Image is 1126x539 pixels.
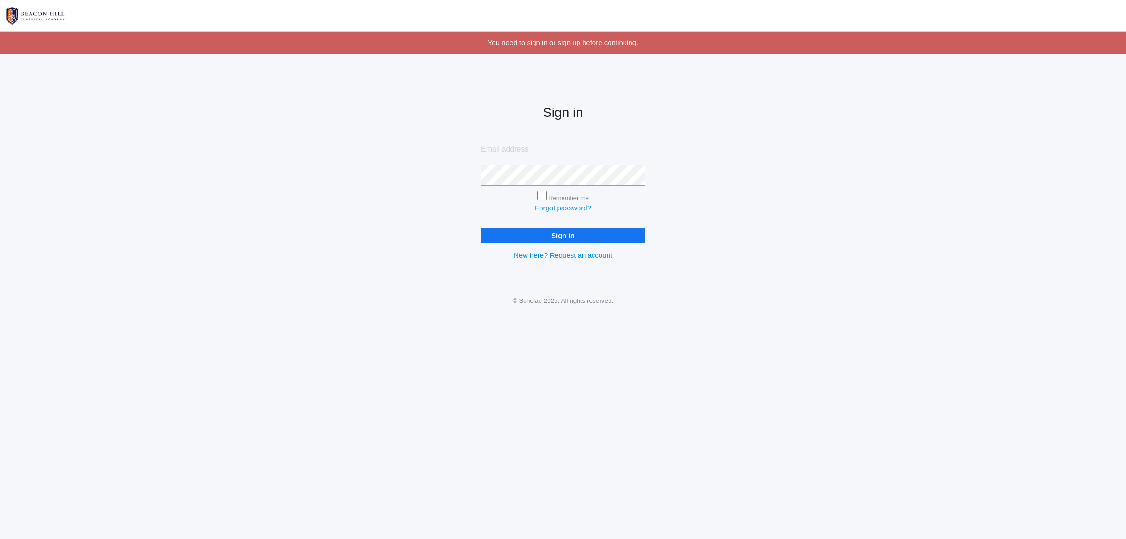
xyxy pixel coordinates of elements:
h2: Sign in [481,106,645,120]
label: Remember me [548,194,589,201]
input: Email address [481,139,645,160]
a: Forgot password? [535,204,591,212]
a: New here? Request an account [514,251,612,259]
input: Sign in [481,228,645,243]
